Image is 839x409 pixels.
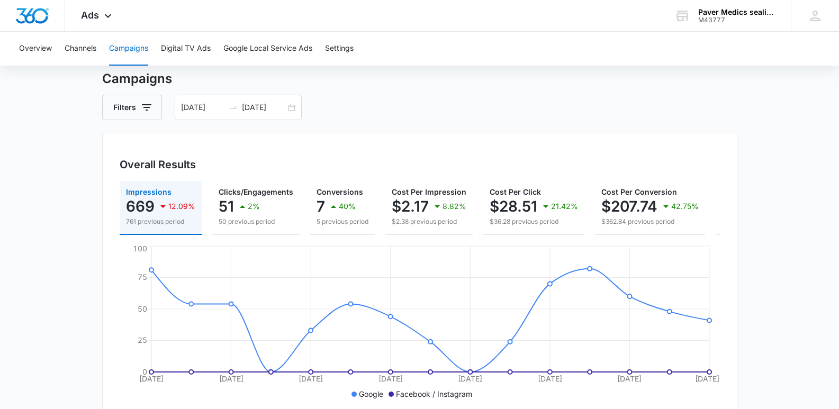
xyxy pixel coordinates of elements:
span: Cost Per Impression [392,187,466,196]
span: Clicks/Engagements [219,187,293,196]
tspan: [DATE] [219,374,243,383]
p: 761 previous period [126,217,195,226]
p: 669 [126,198,155,215]
p: 2% [248,203,260,210]
p: 7 [317,198,325,215]
button: Digital TV Ads [161,32,211,66]
input: End date [242,102,286,113]
tspan: [DATE] [458,374,482,383]
span: Cost Per Click [490,187,541,196]
p: $362.84 previous period [601,217,699,226]
tspan: 0 [142,367,147,376]
span: Ads [81,10,99,21]
tspan: [DATE] [139,374,164,383]
span: Impressions [126,187,172,196]
p: $28.51 [490,198,537,215]
h3: Overall Results [120,157,196,172]
tspan: [DATE] [537,374,562,383]
tspan: 50 [138,304,147,313]
tspan: [DATE] [617,374,642,383]
div: account name [698,8,775,16]
p: 40% [339,203,356,210]
tspan: [DATE] [299,374,323,383]
tspan: 25 [138,335,147,344]
span: Conversions [317,187,363,196]
p: Google [359,388,383,399]
p: $2.38 previous period [392,217,466,226]
p: 51 [219,198,234,215]
input: Start date [181,102,225,113]
p: $207.74 [601,198,657,215]
div: account id [698,16,775,24]
p: 50 previous period [219,217,293,226]
span: to [229,103,238,112]
button: Settings [325,32,354,66]
span: Cost Per Conversion [601,187,677,196]
button: Channels [65,32,96,66]
tspan: [DATE] [695,374,719,383]
p: 8.82% [443,203,466,210]
tspan: [DATE] [378,374,402,383]
h3: Campaigns [102,69,737,88]
p: Facebook / Instagram [396,388,472,399]
tspan: 100 [133,244,147,253]
p: 12.09% [168,203,195,210]
p: 42.75% [671,203,699,210]
p: $2.17 [392,198,429,215]
tspan: 75 [138,272,147,281]
button: Google Local Service Ads [223,32,312,66]
button: Filters [102,95,162,120]
p: $36.28 previous period [490,217,578,226]
button: Overview [19,32,52,66]
p: 5 previous period [317,217,368,226]
span: swap-right [229,103,238,112]
p: 21.42% [551,203,578,210]
button: Campaigns [109,32,148,66]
